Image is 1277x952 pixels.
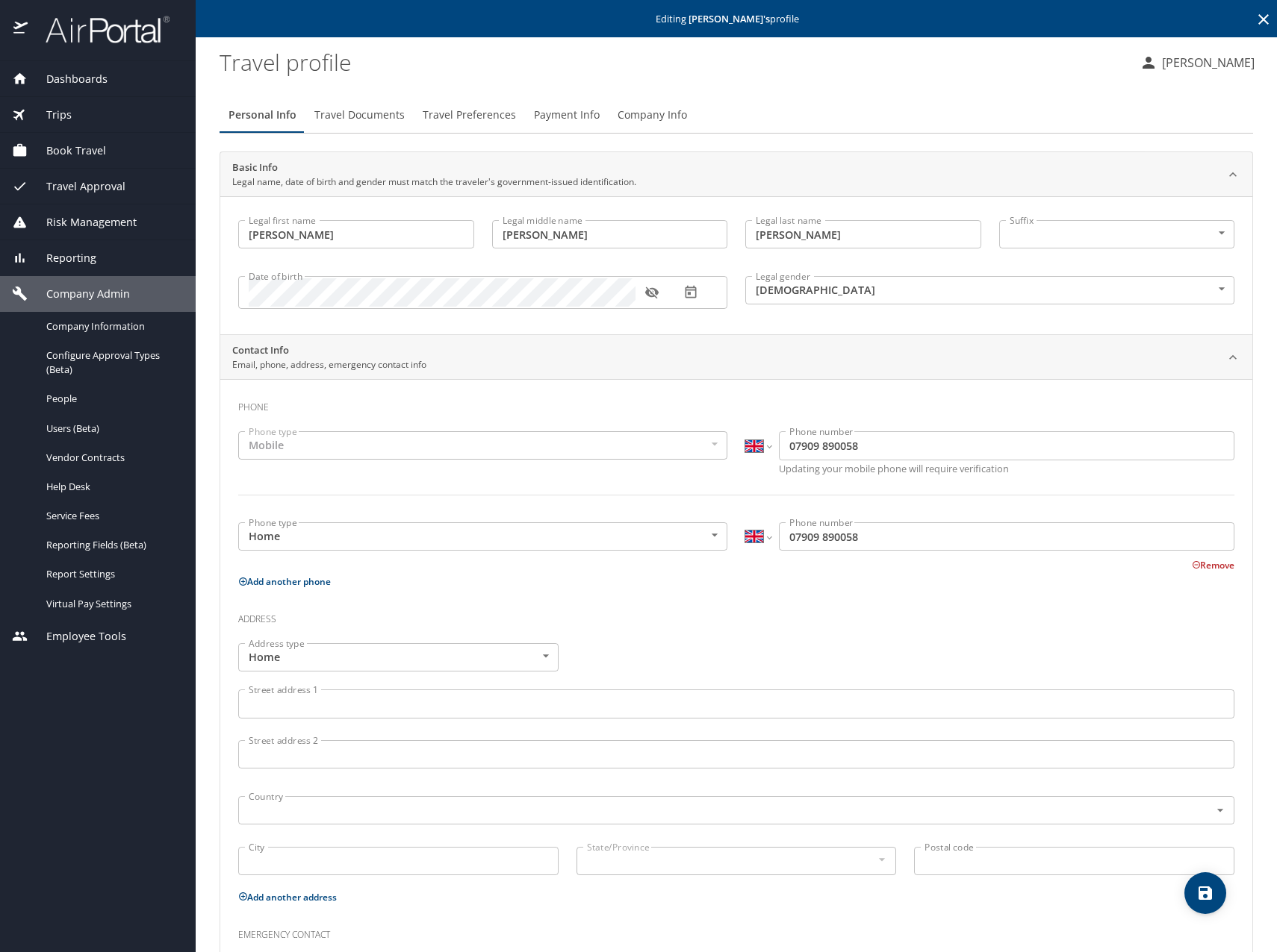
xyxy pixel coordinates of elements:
[29,15,170,44] img: airportal-logo.png
[1158,54,1255,72] p: [PERSON_NAME]
[46,597,178,611] span: Virtual Pay Settings
[220,196,1252,334] div: Basic InfoLegal name, date of birth and gender must match the traveler's government-issued identi...
[28,143,106,159] span: Book Travel
[423,106,516,125] span: Travel Preferences
[220,97,1253,133] div: Profile
[238,431,727,460] div: Mobile
[28,178,125,195] span: Travel Approval
[238,575,331,588] button: Add another phone
[46,480,178,494] span: Help Desk
[232,160,636,175] h2: Basic Info
[28,286,130,302] span: Company Admin
[220,39,1128,85] h1: Travel profile
[779,464,1234,474] p: Updating your mobile phone will require verification
[1192,559,1234,571] button: Remove
[238,918,1234,944] h3: Emergency contact
[232,358,426,372] p: Email, phone, address, emergency contact info
[745,276,1234,304] div: [DEMOGRAPHIC_DATA]
[1184,872,1226,914] button: save
[46,509,178,523] span: Service Fees
[220,335,1252,380] div: Contact InfoEmail, phone, address, emergency contact info
[689,12,770,25] strong: [PERSON_NAME] 's
[46,538,178,552] span: Reporting Fields (Beta)
[46,392,178,406] span: People
[229,106,296,125] span: Personal Info
[238,603,1234,628] h3: Address
[232,175,636,189] p: Legal name, date of birth and gender must match the traveler's government-issued identification.
[238,522,727,551] div: Home
[46,348,178,377] span: Configure Approval Types (Beta)
[534,106,600,125] span: Payment Info
[28,71,108,87] span: Dashboards
[46,319,178,333] span: Company Information
[46,567,178,581] span: Report Settings
[999,220,1235,248] div: ​
[314,106,405,125] span: Travel Documents
[200,14,1273,24] p: Editing profile
[232,343,426,358] h2: Contact Info
[618,106,687,125] span: Company Info
[28,107,72,123] span: Trips
[13,15,29,44] img: icon-airportal.png
[46,451,178,465] span: Vendor Contracts
[28,250,96,266] span: Reporting
[238,891,337,904] button: Add another address
[238,391,1234,416] h3: Phone
[1134,49,1261,76] button: [PERSON_NAME]
[28,628,126,645] span: Employee Tools
[28,214,137,231] span: Risk Management
[46,422,178,436] span: Users (Beta)
[1211,801,1229,819] button: Open
[220,152,1252,197] div: Basic InfoLegal name, date of birth and gender must match the traveler's government-issued identi...
[238,643,559,671] div: Home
